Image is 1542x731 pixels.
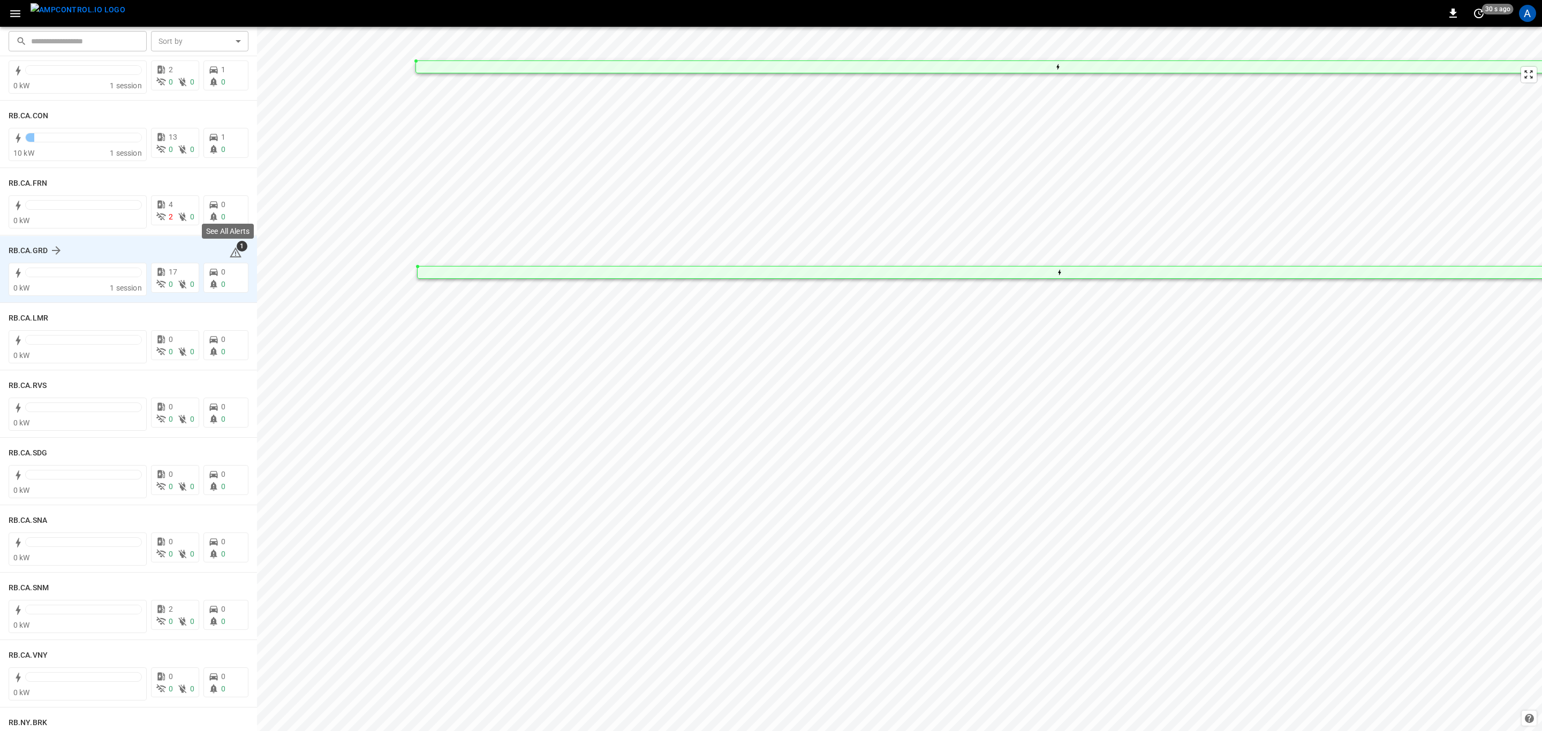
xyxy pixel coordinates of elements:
span: 0 [169,684,173,693]
span: 1 [221,65,225,74]
span: 0 [221,78,225,86]
span: 10 kW [13,149,34,157]
h6: RB.CA.SNM [9,582,49,594]
span: 1 [221,133,225,141]
h6: RB.CA.SDG [9,447,47,459]
span: 0 [190,280,194,288]
p: See All Alerts [206,226,250,237]
span: 0 kW [13,216,30,225]
span: 0 [221,672,225,681]
span: 0 [169,550,173,558]
span: 0 [221,684,225,693]
span: 0 [169,470,173,478]
span: 0 kW [13,418,30,427]
span: 0 kW [13,621,30,629]
span: 1 [237,241,247,252]
span: 1 session [110,81,141,90]
span: 0 [190,78,194,86]
span: 0 [169,145,173,154]
span: 17 [169,268,177,276]
span: 0 [190,482,194,491]
span: 13 [169,133,177,141]
span: 0 [169,617,173,626]
span: 1 session [110,149,141,157]
span: 2 [169,605,173,613]
h6: RB.CA.FRN [9,178,47,189]
span: 0 [190,212,194,221]
img: ampcontrol.io logo [31,3,125,17]
span: 0 kW [13,553,30,562]
h6: RB.NY.BRK [9,717,47,729]
span: 0 [190,347,194,356]
span: 0 [221,550,225,558]
span: 0 [221,347,225,356]
span: 0 [169,415,173,423]
span: 0 [169,335,173,344]
div: profile-icon [1519,5,1536,22]
span: 0 [221,212,225,221]
h6: RB.CA.RVS [9,380,47,392]
span: 0 kW [13,688,30,697]
span: 0 [190,550,194,558]
span: 0 [190,617,194,626]
span: 0 [169,280,173,288]
h6: RB.CA.LMR [9,313,48,324]
span: 0 kW [13,351,30,360]
span: 0 [221,335,225,344]
span: 0 [221,470,225,478]
span: 0 [221,200,225,209]
span: 0 [190,145,194,154]
span: 0 [221,415,225,423]
span: 0 [190,684,194,693]
span: 0 [221,402,225,411]
span: 0 kW [13,81,30,90]
span: 0 [190,415,194,423]
span: 0 [169,537,173,546]
canvas: Map [257,27,1542,731]
span: 1 session [110,284,141,292]
span: 0 [169,78,173,86]
span: 0 [221,280,225,288]
span: 0 [221,617,225,626]
h6: RB.CA.SNA [9,515,47,527]
h6: RB.CA.CON [9,110,48,122]
span: 0 [221,482,225,491]
span: 0 [169,672,173,681]
span: 2 [169,65,173,74]
span: 0 [221,268,225,276]
span: 4 [169,200,173,209]
span: 30 s ago [1482,4,1514,14]
h6: RB.CA.VNY [9,650,48,661]
span: 0 [221,537,225,546]
span: 2 [169,212,173,221]
span: 0 [221,605,225,613]
span: 0 [221,145,225,154]
h6: RB.CA.GRD [9,245,48,257]
span: 0 kW [13,486,30,494]
span: 0 kW [13,284,30,292]
span: 0 [169,402,173,411]
span: 0 [169,347,173,356]
span: 0 [169,482,173,491]
button: set refresh interval [1470,5,1487,22]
